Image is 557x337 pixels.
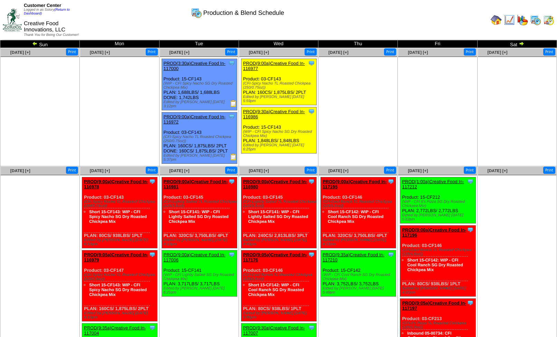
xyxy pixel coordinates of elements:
a: [DATE] [+] [10,50,30,55]
button: Print [464,48,476,56]
button: Print [305,167,317,174]
button: Print [66,48,78,56]
div: Edited by [PERSON_NAME] [DATE] 6:21pm [164,286,237,295]
img: arrowleft.gif [32,41,38,46]
span: Thank You for Being Our Customer! [24,33,79,37]
div: Product: 03-CF145 PLAN: 320CS / 3,750LBS / 4PLT [162,177,237,248]
a: Short 15-CF142: WIP - CFI Cool Ranch SG Dry Roasted Chickpea Mix [248,283,304,297]
button: Print [66,167,78,174]
a: [DATE] [+] [487,50,507,55]
span: Logged in as Sstory [24,8,70,16]
img: Tooltip [467,178,474,185]
a: PROD(9:00a)Creative Food In-116978 [84,179,148,189]
div: (CFI-Cool Ranch TL Roasted Chickpea (125/1.5oz)) [323,200,396,208]
a: PROD(9:00a)Creative Food In-116977 [243,61,305,71]
div: (WIP - CFI Cool Ranch SG Dry Roasted Chickpea Mix) [323,273,396,281]
div: Edited by [PERSON_NAME] [DATE] 4:20pm [402,286,475,295]
span: Creative Food Innovations, LLC [24,21,65,33]
img: Tooltip [387,251,394,258]
div: Edited by [PERSON_NAME] [DATE] 5:59pm [243,95,316,103]
div: Edited by [PERSON_NAME] [DATE] 4:19pm [323,238,396,246]
a: [DATE] [+] [408,50,428,55]
a: [DATE] [+] [487,168,507,173]
a: [DATE] [+] [90,168,110,173]
button: Print [225,48,237,56]
span: Customer Center [24,3,61,8]
img: Tooltip [308,108,315,115]
img: Tooltip [149,324,156,331]
a: Short 15-CF142: WIP - CFI Cool Ranch SG Dry Roasted Chickpea Mix [407,258,463,272]
button: Print [464,167,476,174]
div: Edited by [PERSON_NAME] [DATE] 6:25pm [243,143,316,151]
td: Wed [239,40,318,48]
a: Short 15-CF143: WIP - CFI Spicy Nacho SG Dry Roasted Chickpea Mix [89,283,147,297]
a: [DATE] [+] [249,168,269,173]
td: Fri [398,40,477,48]
div: Product: 15-CF141 PLAN: 3,717LBS / 3,717LBS [162,250,237,297]
a: (Return to Dashboard) [24,8,70,16]
img: Tooltip [149,251,156,258]
img: Tooltip [467,299,474,306]
a: [DATE] [+] [408,168,428,173]
div: Edited by [PERSON_NAME] [DATE] 4:43pm [243,238,316,246]
a: Short 15-CF142: WIP - CFI Cool Ranch SG Dry Roasted Chickpea Mix [328,209,383,224]
img: Tooltip [228,178,235,185]
img: Production Report [230,100,237,107]
div: (CFI-Spicy Nacho TL Roasted Chickpea (125/1.5oz)) [84,273,157,281]
div: Edited by [PERSON_NAME] [DATE] 6:13pm [84,238,157,246]
a: PROD(9:35a)Creative Food In-117004 [84,325,146,336]
div: Product: 15-CF143 PLAN: 1,848LBS / 1,848LBS [241,107,316,153]
div: Product: 15-CF212 PLAN: 2,772LBS / 2,772LBS [400,177,476,224]
a: Short 15-CF141: WIP - CFI Lightly Salted SG Dry Roasted Chickpea Mix [169,209,229,224]
td: Tue [159,40,239,48]
img: arrowright.gif [519,41,524,46]
a: [DATE] [+] [169,168,189,173]
div: (CFI-Lightly Salted TL Roasted Chickpea (125/1.5oz)) [243,200,316,208]
td: Thu [318,40,398,48]
div: Product: 15-CF142 PLAN: 3,752LBS / 3,752LBS [321,250,396,297]
div: (CFI-Spicy Nacho TL Roasted Chickpea (250/0.75oz)) [84,200,157,208]
a: PROD(9:00a)Creative Food In-116980 [243,179,307,189]
a: PROD(1:00a)Creative Food In-117212 [402,179,464,189]
button: Print [305,48,317,56]
img: Tooltip [308,251,315,258]
a: PROD(9:00a)Creative Food In-117195 [323,179,387,189]
a: PROD(9:35a)Creative Food In-117210 [323,252,384,262]
div: (CFI-Cool Ranch TL Roasted Chickpea (125/1.5oz)) [402,248,475,256]
a: PROD(9:30a)Creative Food In-116986 [243,109,305,119]
img: Tooltip [308,324,315,331]
img: Production Report [230,153,237,160]
a: [DATE] [+] [90,50,110,55]
span: Production & Blend Schedule [203,9,284,17]
div: Product: 03-CF146 PLAN: 80CS / 938LBS / 1PLT [241,250,316,321]
div: Edited by [PERSON_NAME] [DATE] 6:13pm [84,311,157,319]
div: (CFI-It's Pizza TL Roasted Chickpea (125/1.5oz)) [402,321,475,329]
button: Print [384,167,396,174]
a: Short 15-CF141: WIP - CFI Lightly Salted SG Dry Roasted Chickpea Mix [248,209,308,224]
div: (CFI-Spicy Nacho TL Roasted Chickpea (250/0.75oz)) [164,135,237,143]
button: Print [146,48,158,56]
a: PROD(3:30a)Creative Food In-117000 [164,61,225,71]
img: calendarinout.gif [543,14,554,26]
img: calendarprod.gif [530,14,541,26]
div: (CFI-Lightly Salted TL Roasted Chickpea (125/1.5oz)) [164,200,237,208]
img: graph.gif [517,14,528,26]
a: PROD(9:30a)Creative Food In-117007 [243,325,305,336]
div: Edited by [PERSON_NAME] [DATE] 5:00pm [243,311,316,319]
a: PROD(9:05a)Creative Food In-117176 [243,252,307,262]
div: (WIP - CFI Spicy Nacho SG Dry Roasted Chickpea Mix) [243,130,316,138]
div: Product: 03-CF145 PLAN: 240CS / 2,813LBS / 3PLT [241,177,316,248]
a: Short 15-CF143: WIP - CFI Spicy Nacho SG Dry Roasted Chickpea Mix [89,209,147,224]
div: Edited by [PERSON_NAME] [DATE] 5:48pm [323,286,396,295]
div: Product: 03-CF143 PLAN: 80CS / 938LBS / 1PLT [82,177,157,248]
a: [DATE] [+] [169,50,189,55]
img: Tooltip [228,113,235,120]
div: Edited by [PERSON_NAME] [DATE] 4:13pm [164,238,237,246]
